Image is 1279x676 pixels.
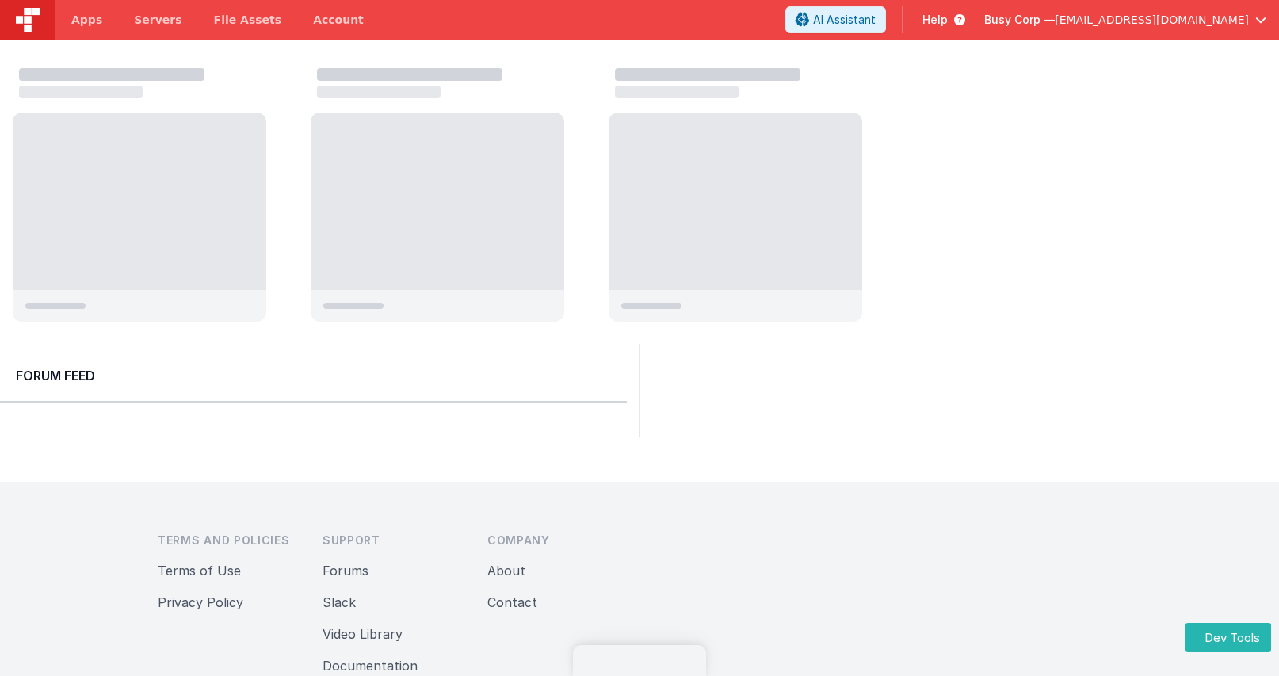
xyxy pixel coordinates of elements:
button: Documentation [323,656,418,675]
button: Video Library [323,624,403,644]
h3: Support [323,533,462,548]
span: Servers [134,12,181,28]
button: Dev Tools [1185,623,1271,652]
a: About [487,563,525,579]
a: Terms of Use [158,563,241,579]
span: Busy Corp — [984,12,1055,28]
button: Busy Corp — [EMAIL_ADDRESS][DOMAIN_NAME] [984,12,1266,28]
button: AI Assistant [785,6,886,33]
span: Apps [71,12,102,28]
button: Forums [323,561,368,580]
a: Privacy Policy [158,594,243,610]
button: Slack [323,593,356,612]
button: Contact [487,593,537,612]
button: About [487,561,525,580]
h3: Terms and Policies [158,533,297,548]
span: Help [922,12,948,28]
h2: Forum Feed [16,366,611,385]
span: File Assets [214,12,282,28]
h3: Company [487,533,627,548]
a: Slack [323,594,356,610]
span: AI Assistant [813,12,876,28]
span: [EMAIL_ADDRESS][DOMAIN_NAME] [1055,12,1249,28]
